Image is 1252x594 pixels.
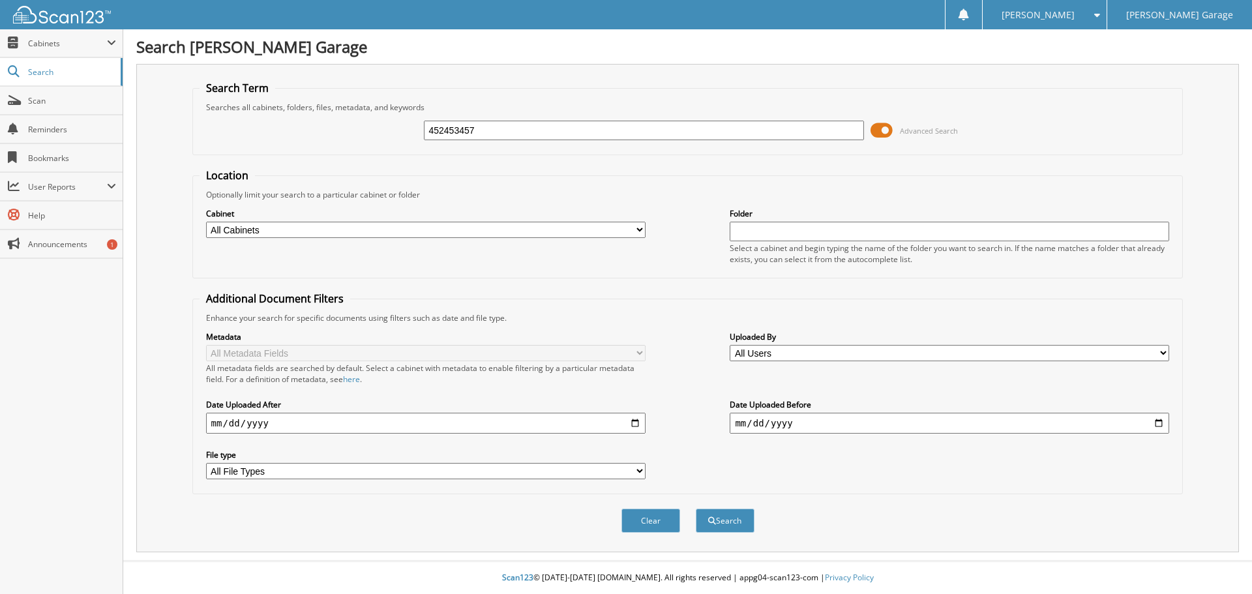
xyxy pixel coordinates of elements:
span: Announcements [28,239,116,250]
span: Reminders [28,124,116,135]
label: Cabinet [206,208,646,219]
input: end [730,413,1169,434]
label: Date Uploaded Before [730,399,1169,410]
span: Cabinets [28,38,107,49]
div: © [DATE]-[DATE] [DOMAIN_NAME]. All rights reserved | appg04-scan123-com | [123,562,1252,594]
div: 1 [107,239,117,250]
legend: Search Term [200,81,275,95]
span: Help [28,210,116,221]
span: Scan123 [502,572,533,583]
h1: Search [PERSON_NAME] Garage [136,36,1239,57]
iframe: Chat Widget [1187,531,1252,594]
label: Date Uploaded After [206,399,646,410]
label: Folder [730,208,1169,219]
button: Clear [621,509,680,533]
legend: Additional Document Filters [200,291,350,306]
span: [PERSON_NAME] [1002,11,1075,19]
label: Uploaded By [730,331,1169,342]
div: All metadata fields are searched by default. Select a cabinet with metadata to enable filtering b... [206,363,646,385]
div: Enhance your search for specific documents using filters such as date and file type. [200,312,1176,323]
div: Optionally limit your search to a particular cabinet or folder [200,189,1176,200]
div: Select a cabinet and begin typing the name of the folder you want to search in. If the name match... [730,243,1169,265]
span: Advanced Search [900,126,958,136]
div: Searches all cabinets, folders, files, metadata, and keywords [200,102,1176,113]
button: Search [696,509,754,533]
legend: Location [200,168,255,183]
a: here [343,374,360,385]
span: Bookmarks [28,153,116,164]
span: User Reports [28,181,107,192]
label: File type [206,449,646,460]
span: [PERSON_NAME] Garage [1126,11,1233,19]
span: Search [28,67,114,78]
span: Scan [28,95,116,106]
img: scan123-logo-white.svg [13,6,111,23]
label: Metadata [206,331,646,342]
a: Privacy Policy [825,572,874,583]
input: start [206,413,646,434]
